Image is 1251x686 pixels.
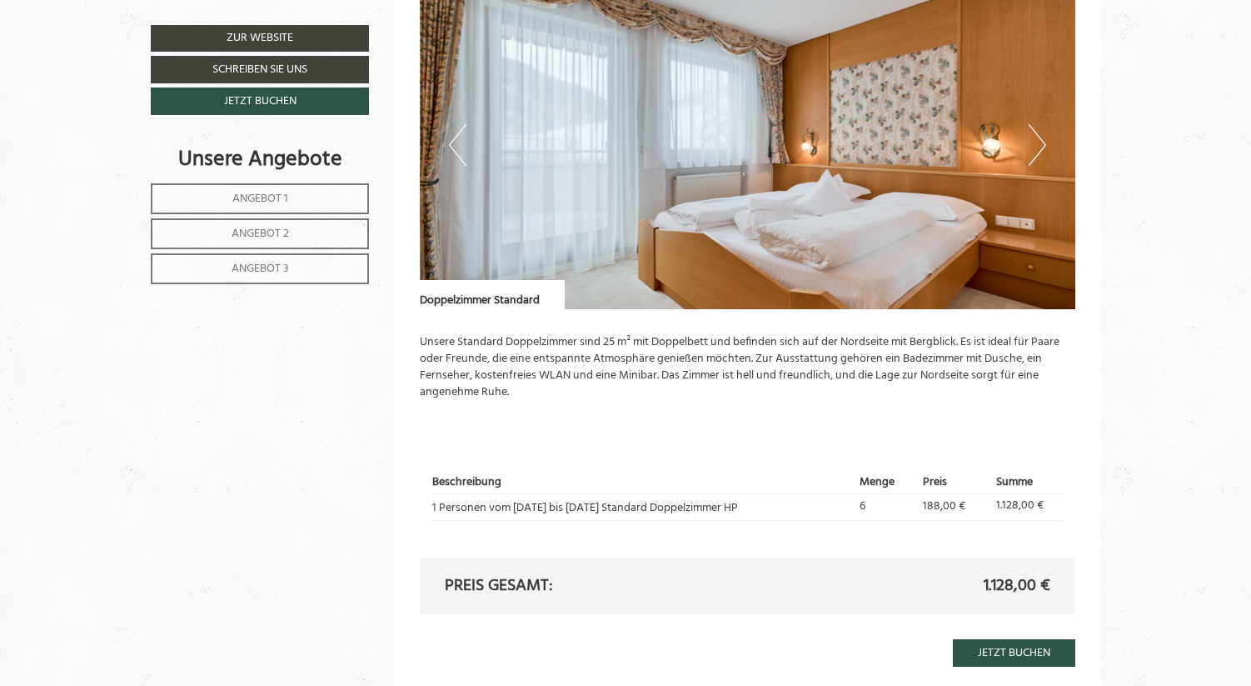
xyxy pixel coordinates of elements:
[953,639,1075,667] a: Jetzt buchen
[232,189,288,208] span: Angebot 1
[151,144,369,175] div: Unsere Angebote
[25,76,228,86] small: 23:14
[990,494,1063,520] td: 1.128,00 €
[1029,124,1046,166] button: Next
[923,497,965,516] span: 188,00 €
[420,334,1076,401] p: Unsere Standard Doppelzimmer sind 25 m² mit Doppelbett und befinden sich auf der Nordseite mit Be...
[990,471,1063,493] th: Summe
[566,441,656,468] button: Senden
[854,494,917,520] td: 6
[984,574,1050,598] span: 1.128,00 €
[25,48,228,59] div: Berghotel Ratschings
[302,13,355,38] div: [DATE]
[854,471,917,493] th: Menge
[151,88,369,115] a: Jetzt buchen
[449,124,466,166] button: Previous
[151,56,369,83] a: Schreiben Sie uns
[151,25,369,52] a: Zur Website
[12,44,237,89] div: Guten Tag, wie können wir Ihnen helfen?
[432,494,855,520] td: 1 Personen vom [DATE] bis [DATE] Standard Doppelzimmer HP
[232,224,289,243] span: Angebot 2
[232,259,289,278] span: Angebot 3
[420,280,565,309] div: Doppelzimmer Standard
[917,471,990,493] th: Preis
[432,574,748,598] div: Preis gesamt:
[432,471,855,493] th: Beschreibung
